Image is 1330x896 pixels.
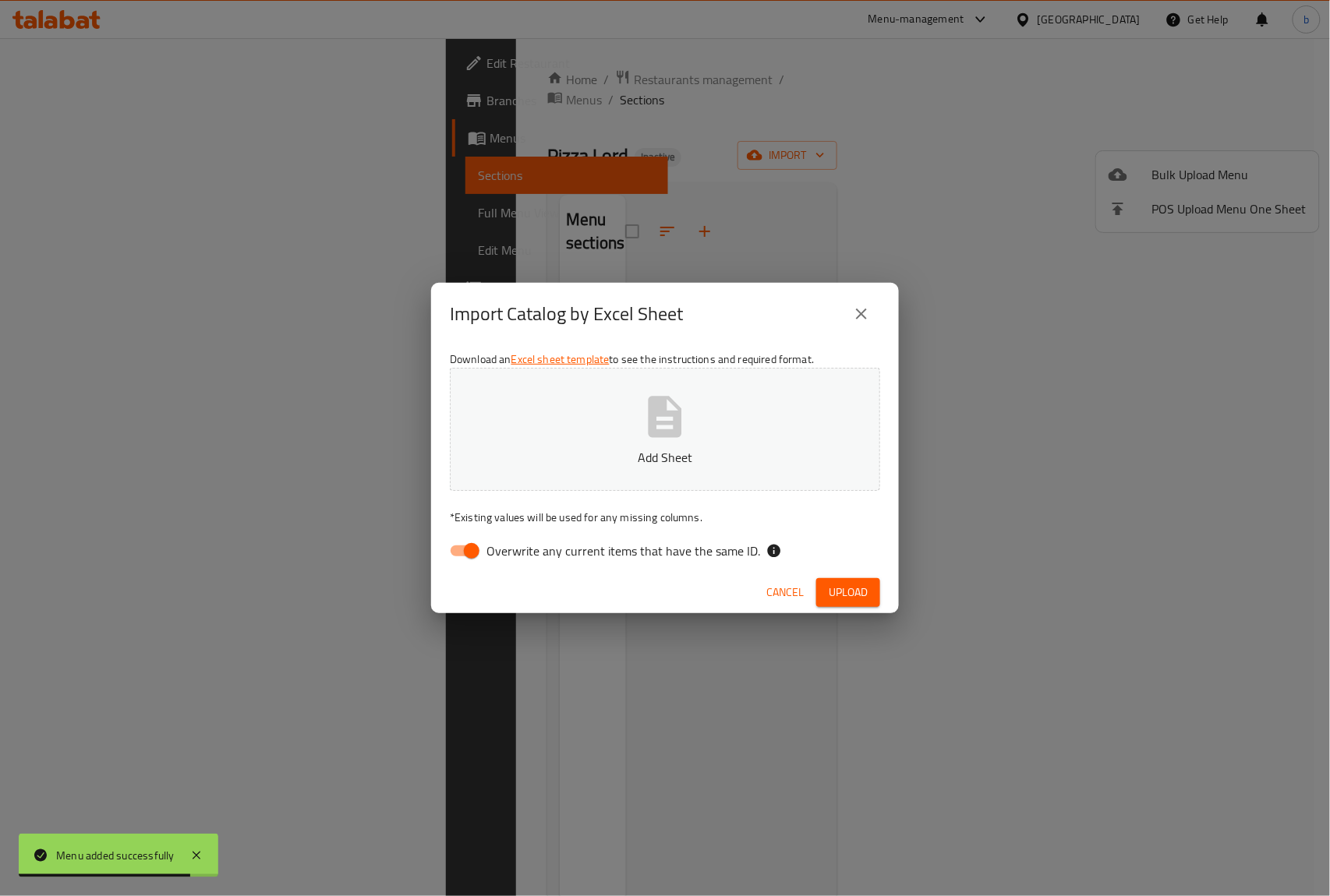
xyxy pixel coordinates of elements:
[450,510,880,525] p: Existing values will be used for any missing columns.
[766,583,804,602] span: Cancel
[511,349,610,369] a: Excel sheet template
[829,583,868,602] span: Upload
[450,368,880,491] button: Add Sheet
[56,847,175,864] div: Menu added successfully
[843,295,880,333] button: close
[816,578,880,607] button: Upload
[766,543,782,559] svg: If the overwrite option isn't selected, then the items that match an existing ID will be ignored ...
[760,578,810,607] button: Cancel
[450,302,683,326] h2: Import Catalog by Excel Sheet
[486,541,760,560] span: Overwrite any current items that have the same ID.
[474,448,856,467] p: Add Sheet
[431,345,899,571] div: Download an to see the instructions and required format.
